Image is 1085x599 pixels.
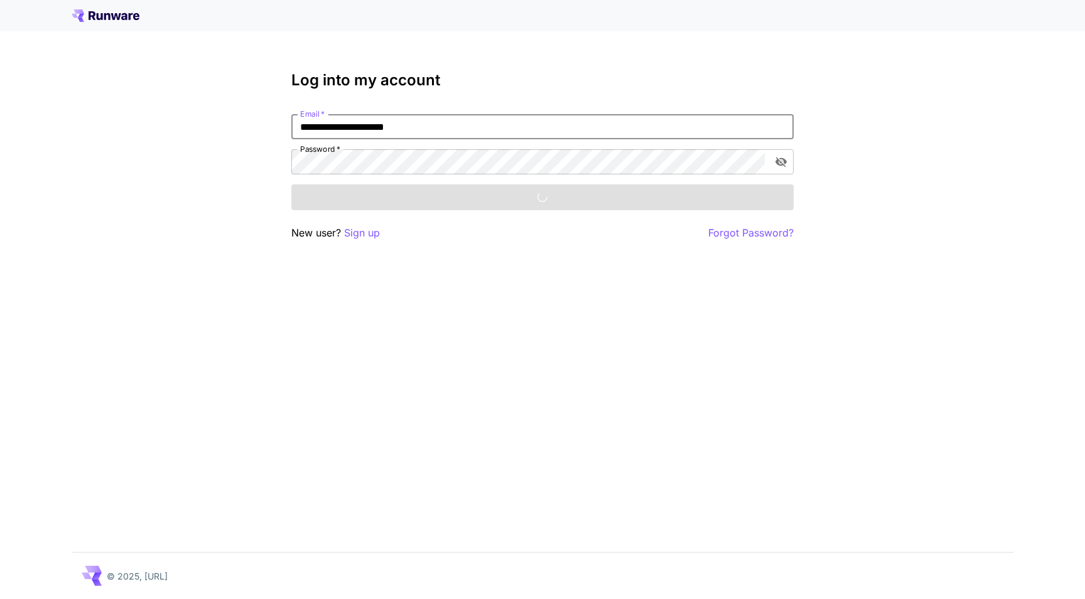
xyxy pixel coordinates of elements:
p: © 2025, [URL] [107,570,168,583]
button: Sign up [344,225,380,241]
h3: Log into my account [291,72,794,89]
button: Forgot Password? [708,225,794,241]
label: Password [300,144,340,154]
label: Email [300,109,325,119]
button: toggle password visibility [770,151,792,173]
p: New user? [291,225,380,241]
